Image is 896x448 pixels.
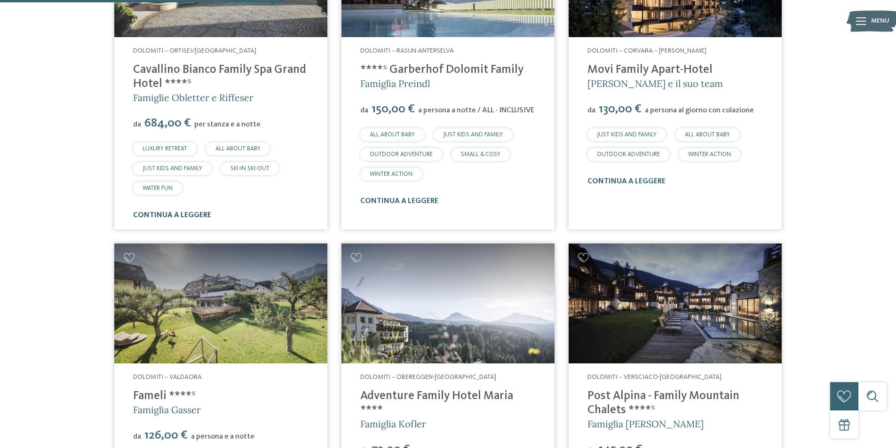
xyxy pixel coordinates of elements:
span: Dolomiti – Corvara – [PERSON_NAME] [587,47,706,54]
span: ALL ABOUT BABY [370,132,415,138]
a: Cercate un hotel per famiglie? Qui troverete solo i migliori! [569,244,782,363]
a: Post Alpina - Family Mountain Chalets ****ˢ [587,390,739,416]
span: WATER FUN [143,185,173,191]
span: Famiglia Preindl [360,78,430,89]
span: WINTER ACTION [370,171,412,177]
a: continua a leggere [133,212,211,219]
span: per stanza e a notte [194,121,261,128]
span: JUST KIDS AND FAMILY [143,165,202,172]
span: JUST KIDS AND FAMILY [443,132,503,138]
a: Adventure Family Hotel Maria **** [360,390,513,416]
span: SMALL & COSY [461,151,500,157]
span: Dolomiti – Obereggen-[GEOGRAPHIC_DATA] [360,374,496,380]
span: Dolomiti – Versciaco-[GEOGRAPHIC_DATA] [587,374,722,380]
img: Cercate un hotel per famiglie? Qui troverete solo i migliori! [114,244,327,363]
span: da [133,121,141,128]
span: a persona a notte / ALL - INCLUSIVE [418,107,534,114]
span: ALL ABOUT BABY [215,146,261,152]
a: continua a leggere [360,197,438,205]
a: Cercate un hotel per famiglie? Qui troverete solo i migliori! [341,244,555,363]
span: 130,00 € [596,103,644,115]
span: da [587,107,595,114]
img: Adventure Family Hotel Maria **** [341,244,555,363]
span: LUXURY RETREAT [143,146,187,152]
span: da [360,107,368,114]
span: a persona al giorno con colazione [645,107,754,114]
span: OUTDOOR ADVENTURE [597,151,660,157]
span: JUST KIDS AND FAMILY [597,132,657,138]
a: ****ˢ Garberhof Dolomit Family [360,64,523,76]
img: Post Alpina - Family Mountain Chalets ****ˢ [569,244,782,363]
span: OUTDOOR ADVENTURE [370,151,433,157]
span: Dolomiti – Valdaora [133,374,202,380]
a: continua a leggere [587,178,666,185]
span: 684,00 € [142,117,193,129]
span: Famiglia [PERSON_NAME] [587,418,704,430]
span: Famiglia Kofler [360,418,426,430]
span: a persona e a notte [191,433,254,440]
span: ALL ABOUT BABY [685,132,730,138]
span: 126,00 € [142,429,190,441]
span: WINTER ACTION [688,151,731,157]
a: Movi Family Apart-Hotel [587,64,713,76]
span: [PERSON_NAME] e il suo team [587,78,723,89]
span: da [133,433,141,440]
span: Dolomiti – Ortisei/[GEOGRAPHIC_DATA] [133,47,256,54]
span: Dolomiti – Rasun-Anterselva [360,47,454,54]
span: 150,00 € [369,103,417,115]
a: Cavallino Bianco Family Spa Grand Hotel ****ˢ [133,64,306,90]
span: Famiglia Gasser [133,404,201,416]
span: SKI-IN SKI-OUT [230,165,270,172]
span: Famiglie Obletter e Riffeser [133,92,254,103]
